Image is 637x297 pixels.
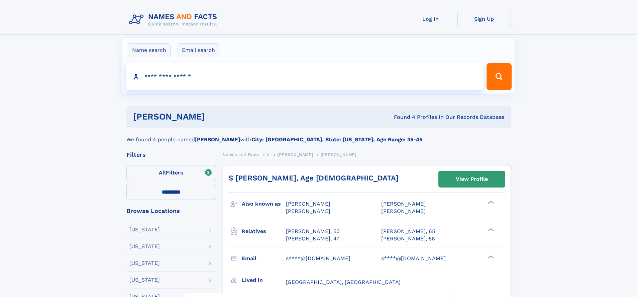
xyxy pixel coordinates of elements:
div: [US_STATE] [129,244,160,249]
a: V [267,150,270,159]
a: View Profile [439,171,505,187]
span: [PERSON_NAME] [277,152,313,157]
a: S [PERSON_NAME], Age [DEMOGRAPHIC_DATA] [228,174,399,182]
span: [PERSON_NAME] [381,208,426,214]
b: [PERSON_NAME] [195,136,240,143]
span: [PERSON_NAME] [286,208,330,214]
span: All [159,169,166,176]
label: Filters [126,165,216,181]
div: Browse Locations [126,208,216,214]
span: [GEOGRAPHIC_DATA], [GEOGRAPHIC_DATA] [286,279,401,285]
b: City: [GEOGRAPHIC_DATA], State: [US_STATE], Age Range: 35-45 [251,136,422,143]
h3: Also known as [242,198,286,210]
div: Found 4 Profiles In Our Records Database [299,114,504,121]
div: [US_STATE] [129,227,160,232]
h3: Email [242,253,286,264]
a: Log In [404,11,457,27]
span: [PERSON_NAME] [321,152,356,157]
a: [PERSON_NAME] [277,150,313,159]
div: ❯ [486,254,494,259]
img: Logo Names and Facts [126,11,223,29]
a: Names and Facts [223,150,259,159]
h3: Lived in [242,275,286,286]
a: [PERSON_NAME], 65 [381,228,435,235]
div: Filters [126,152,216,158]
input: search input [126,63,484,90]
h3: Relatives [242,226,286,237]
div: [US_STATE] [129,277,160,283]
label: Name search [128,43,171,57]
label: Email search [178,43,219,57]
div: View Profile [456,171,488,187]
div: [US_STATE] [129,261,160,266]
div: ❯ [486,227,494,232]
span: [PERSON_NAME] [381,201,426,207]
div: We found 4 people named with . [126,128,511,144]
a: [PERSON_NAME], 56 [381,235,435,242]
a: [PERSON_NAME], 47 [286,235,339,242]
div: ❯ [486,200,494,205]
span: V [267,152,270,157]
h1: [PERSON_NAME] [133,113,300,121]
button: Search Button [487,63,511,90]
span: [PERSON_NAME] [286,201,330,207]
a: Sign Up [457,11,511,27]
a: [PERSON_NAME], 50 [286,228,340,235]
